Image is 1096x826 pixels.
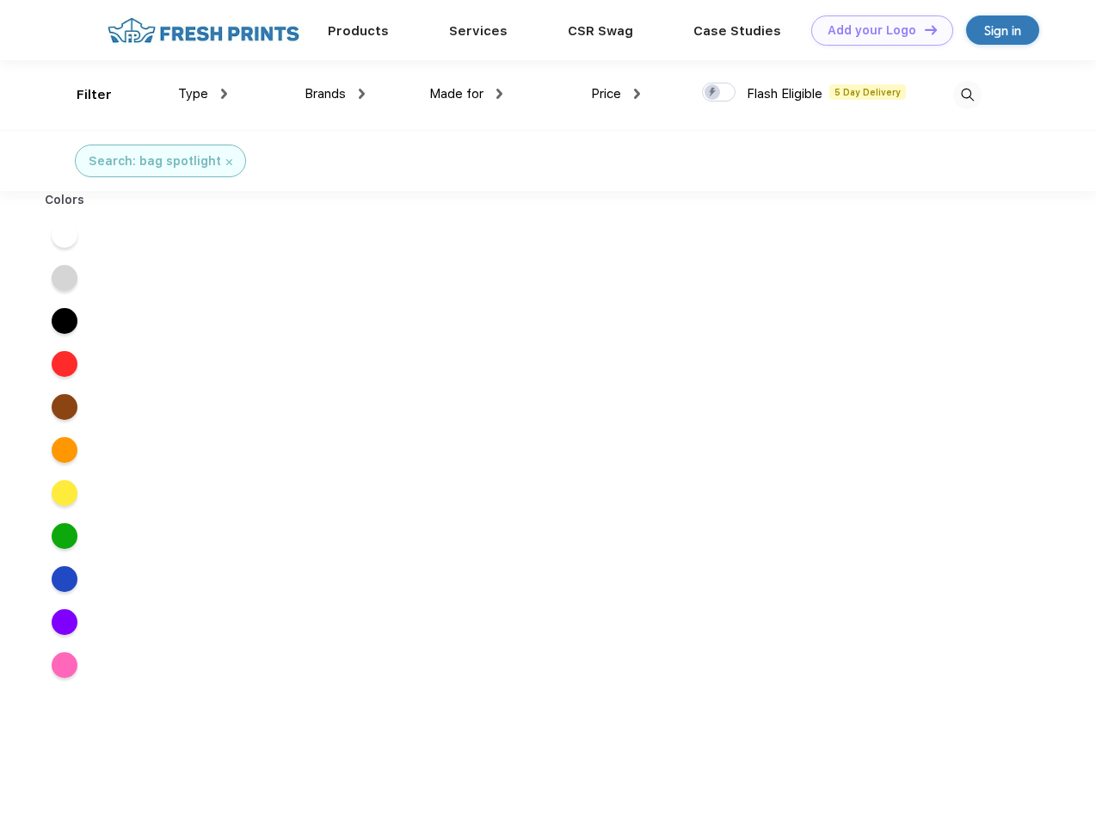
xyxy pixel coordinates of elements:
[925,25,937,34] img: DT
[102,15,305,46] img: fo%20logo%202.webp
[89,152,221,170] div: Search: bag spotlight
[747,86,822,102] span: Flash Eligible
[226,159,232,165] img: filter_cancel.svg
[221,89,227,99] img: dropdown.png
[178,86,208,102] span: Type
[77,85,112,105] div: Filter
[984,21,1021,40] div: Sign in
[966,15,1039,45] a: Sign in
[359,89,365,99] img: dropdown.png
[305,86,346,102] span: Brands
[953,81,982,109] img: desktop_search.svg
[32,191,98,209] div: Colors
[828,23,916,38] div: Add your Logo
[829,84,906,100] span: 5 Day Delivery
[591,86,621,102] span: Price
[496,89,502,99] img: dropdown.png
[634,89,640,99] img: dropdown.png
[328,23,389,39] a: Products
[429,86,483,102] span: Made for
